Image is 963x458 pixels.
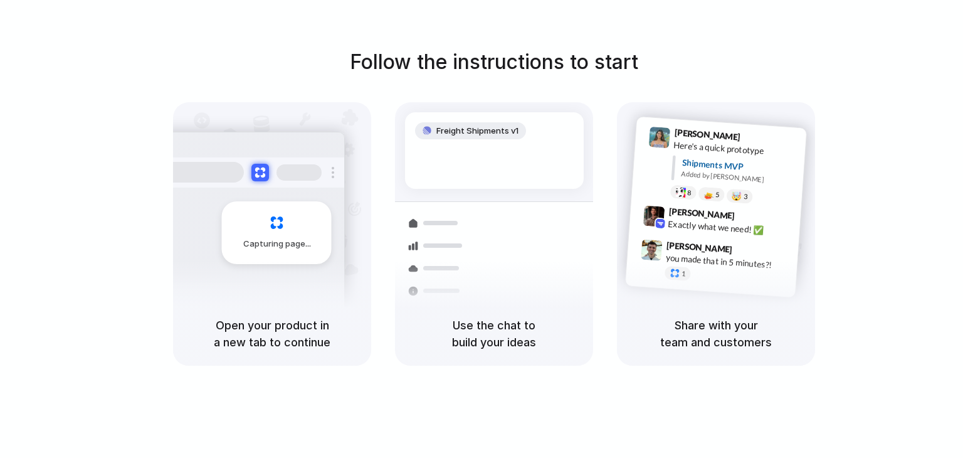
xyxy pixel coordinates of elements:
div: Shipments MVP [681,156,797,176]
div: Here's a quick prototype [673,138,799,159]
span: [PERSON_NAME] [666,238,733,256]
span: 5 [715,191,720,198]
span: [PERSON_NAME] [668,204,735,222]
span: 9:41 AM [744,131,770,146]
span: 9:42 AM [739,210,764,225]
span: 9:47 AM [736,244,762,259]
span: 3 [744,193,748,200]
div: Added by [PERSON_NAME] [681,168,796,186]
span: Capturing page [243,238,313,250]
h5: Use the chat to build your ideas [410,317,578,351]
h5: Share with your team and customers [632,317,800,351]
span: 8 [687,189,692,196]
span: Freight Shipments v1 [436,125,518,137]
div: Exactly what we need! ✅ [668,217,793,238]
span: [PERSON_NAME] [674,125,740,144]
div: you made that in 5 minutes?! [665,251,791,272]
h5: Open your product in a new tab to continue [188,317,356,351]
h1: Follow the instructions to start [350,47,638,77]
span: 1 [681,270,686,277]
div: 🤯 [732,191,742,201]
